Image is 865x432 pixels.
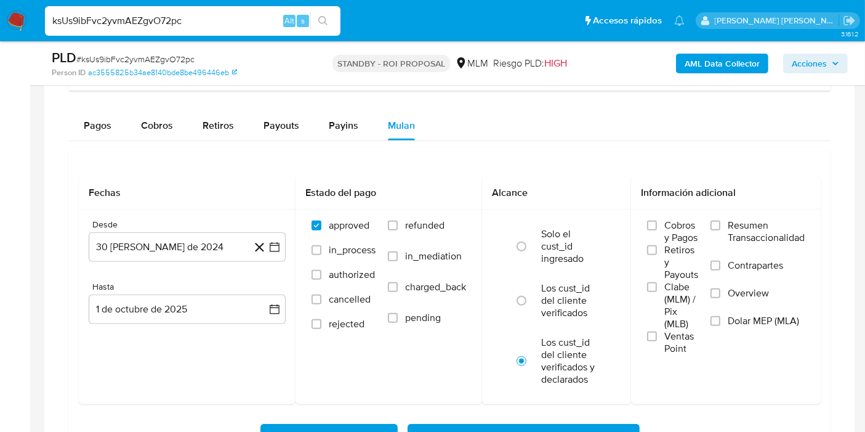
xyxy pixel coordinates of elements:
[310,12,336,30] button: search-icon
[493,57,567,70] span: Riesgo PLD:
[843,14,856,27] a: Salir
[685,54,760,73] b: AML Data Collector
[76,53,195,65] span: # ksUs9ibFvc2yvmAEZgvO72pc
[332,55,450,72] p: STANDBY - ROI PROPOSAL
[593,14,662,27] span: Accesos rápidos
[301,15,305,26] span: s
[52,67,86,78] b: Person ID
[676,54,768,73] button: AML Data Collector
[45,13,340,29] input: Buscar usuario o caso...
[792,54,827,73] span: Acciones
[544,56,567,70] span: HIGH
[841,29,859,39] span: 3.161.2
[52,47,76,67] b: PLD
[674,15,685,26] a: Notificaciones
[715,15,839,26] p: carlos.obholz@mercadolibre.com
[88,67,237,78] a: ac3555825b34ae8140bde8be496446eb
[284,15,294,26] span: Alt
[455,57,488,70] div: MLM
[783,54,848,73] button: Acciones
